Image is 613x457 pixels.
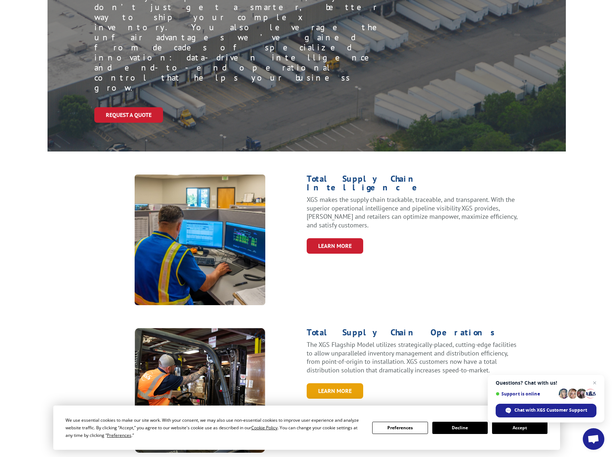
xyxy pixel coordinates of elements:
p: XGS makes the supply chain trackable, traceable, and transparent. With the superior operational i... [307,195,520,230]
span: Support is online [496,391,556,397]
a: LEARN MORE [307,383,363,399]
span: Chat with XGS Customer Support [514,407,587,413]
button: Preferences [372,422,428,434]
h1: Total Supply Chain Operations [307,328,520,340]
p: The XGS Flagship Model utilizes strategically-placed, cutting-edge facilities to allow unparallel... [307,340,520,375]
button: Decline [432,422,488,434]
span: Cookie Policy [251,425,278,431]
h1: Total Supply Chain Intelligence [307,175,520,195]
a: Request a Quote [94,107,163,123]
img: thumbnail [135,175,265,305]
button: Accept [492,422,547,434]
a: Open chat [583,428,604,450]
span: Questions? Chat with us! [496,380,596,386]
div: Cookie Consent Prompt [53,406,560,450]
div: We use essential cookies to make our site work. With your consent, we may also use non-essential ... [66,416,364,439]
span: Preferences [107,432,131,438]
span: Chat with XGS Customer Support [496,404,596,417]
img: XpressGlobalSystems_Advantages_WarehouseFacility [135,328,265,453]
a: LEARN MORE [307,238,363,254]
